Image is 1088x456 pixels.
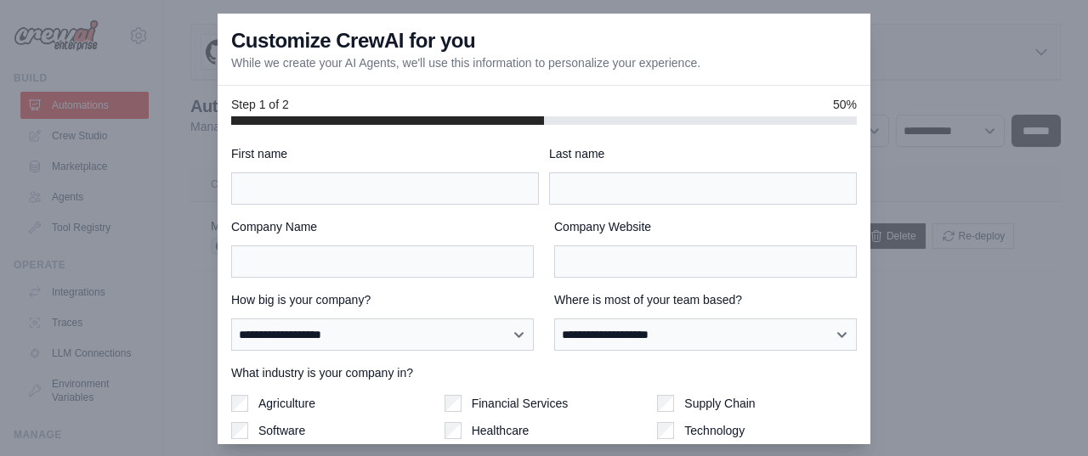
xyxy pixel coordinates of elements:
label: Last name [549,145,857,162]
span: 50% [833,96,857,113]
label: Software [258,422,305,439]
label: How big is your company? [231,291,534,308]
label: What industry is your company in? [231,364,857,381]
label: Healthcare [472,422,530,439]
label: Technology [684,422,745,439]
label: Agriculture [258,395,315,412]
h3: Customize CrewAI for you [231,27,475,54]
span: Step 1 of 2 [231,96,289,113]
label: Financial Services [472,395,569,412]
label: Company Name [231,218,534,235]
label: Supply Chain [684,395,755,412]
p: While we create your AI Agents, we'll use this information to personalize your experience. [231,54,700,71]
label: Company Website [554,218,857,235]
label: First name [231,145,539,162]
label: Where is most of your team based? [554,291,857,308]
